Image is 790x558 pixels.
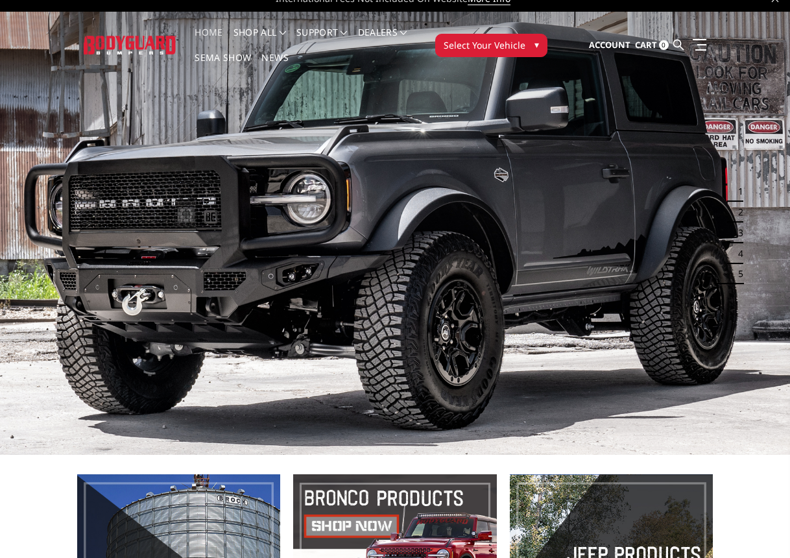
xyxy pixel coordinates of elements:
[730,243,743,264] button: 4 of 5
[730,181,743,202] button: 1 of 5
[730,223,743,243] button: 3 of 5
[435,34,547,57] button: Select Your Vehicle
[635,39,657,51] span: Cart
[84,36,176,54] img: BODYGUARD BUMPERS
[589,39,630,51] span: Account
[444,38,525,52] span: Select Your Vehicle
[730,264,743,285] button: 5 of 5
[659,40,669,50] span: 0
[635,28,669,63] a: Cart 0
[725,496,790,558] iframe: Chat Widget
[358,28,407,53] a: Dealers
[589,28,630,63] a: Account
[195,28,222,53] a: Home
[261,53,288,79] a: News
[233,28,286,53] a: shop all
[195,53,251,79] a: SEMA Show
[296,28,348,53] a: Support
[534,38,539,51] span: ▾
[730,202,743,223] button: 2 of 5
